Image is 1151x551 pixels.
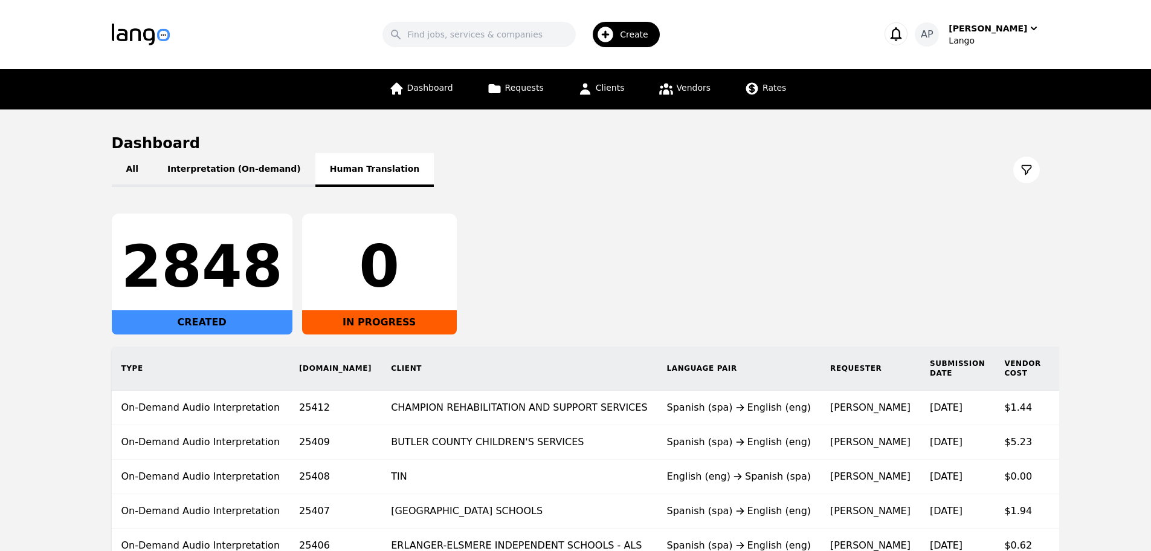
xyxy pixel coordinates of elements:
div: Spanish (spa) English (eng) [667,504,811,518]
th: Vendor Cost [995,347,1051,391]
td: $1.44 [995,391,1051,425]
span: Vendors [677,83,711,93]
h1: Dashboard [112,134,1040,153]
td: [PERSON_NAME] [821,391,920,425]
div: 0 [312,238,447,296]
td: TIN [381,460,657,494]
div: CREATED [112,310,292,334]
a: Rates [737,69,793,109]
td: On-Demand Audio Interpretation [112,494,290,529]
time: [DATE] [930,436,962,448]
span: Requests [505,83,544,93]
button: Interpretation (On-demand) [153,153,315,187]
td: [PERSON_NAME] [821,460,920,494]
span: Create [620,28,657,41]
td: On-Demand Audio Interpretation [112,391,290,425]
td: [GEOGRAPHIC_DATA] SCHOOLS [381,494,657,529]
td: 25407 [289,494,381,529]
div: [PERSON_NAME] [949,22,1027,34]
td: [PERSON_NAME] [821,425,920,460]
div: IN PROGRESS [302,310,457,334]
span: AP [921,27,933,42]
time: [DATE] [930,505,962,517]
button: Filter [1013,157,1040,183]
img: Logo [112,24,170,45]
td: 25408 [289,460,381,494]
span: Dashboard [407,83,453,93]
td: CHAMPION REHABILITATION AND SUPPORT SERVICES [381,391,657,425]
th: Requester [821,347,920,391]
span: Clients [596,83,625,93]
a: Requests [480,69,551,109]
td: $5.23 [995,425,1051,460]
td: BUTLER COUNTY CHILDREN'S SERVICES [381,425,657,460]
th: Vendor Rate [1051,347,1135,391]
time: [DATE] [930,471,962,482]
th: Client [381,347,657,391]
td: On-Demand Audio Interpretation [112,425,290,460]
a: Clients [570,69,632,109]
input: Find jobs, services & companies [382,22,576,47]
span: Rates [762,83,786,93]
a: Vendors [651,69,718,109]
td: On-Demand Audio Interpretation [112,460,290,494]
th: Language Pair [657,347,821,391]
div: Lango [949,34,1039,47]
td: 25409 [289,425,381,460]
th: Type [112,347,290,391]
button: All [112,153,153,187]
div: Spanish (spa) English (eng) [667,435,811,449]
button: AP[PERSON_NAME]Lango [915,22,1039,47]
th: Submission Date [920,347,995,391]
td: $0.00 [995,460,1051,494]
div: Spanish (spa) English (eng) [667,400,811,415]
a: Dashboard [382,69,460,109]
time: [DATE] [930,402,962,413]
div: English (eng) Spanish (spa) [667,469,811,484]
div: 2848 [121,238,283,296]
button: Human Translation [315,153,434,187]
td: $1.94 [995,494,1051,529]
td: [PERSON_NAME] [821,494,920,529]
time: [DATE] [930,540,962,551]
button: Create [576,17,667,52]
td: 25412 [289,391,381,425]
th: [DOMAIN_NAME] [289,347,381,391]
